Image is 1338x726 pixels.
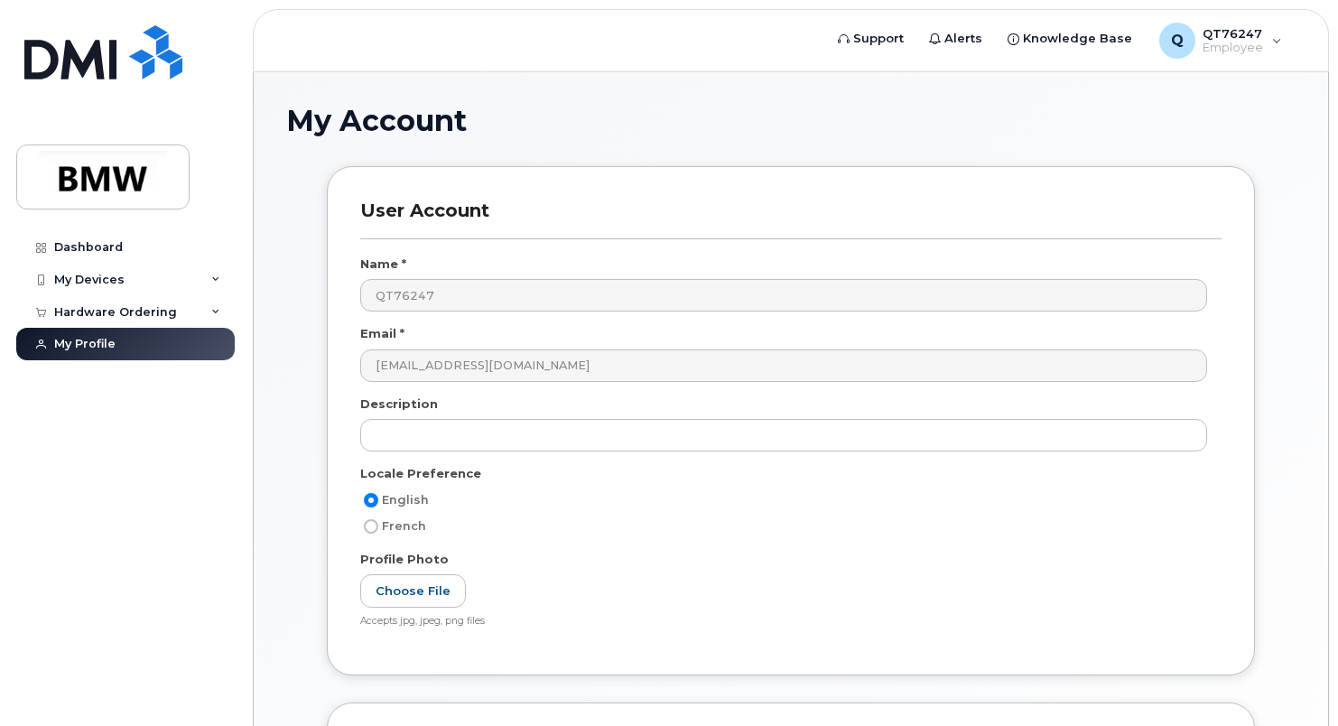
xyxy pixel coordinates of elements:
[382,493,429,507] span: English
[382,519,426,533] span: French
[360,551,449,568] label: Profile Photo
[360,465,481,482] label: Locale Preference
[360,615,1207,628] div: Accepts jpg, jpeg, png files
[360,200,1222,238] h3: User Account
[360,325,404,342] label: Email *
[364,493,378,507] input: English
[364,519,378,534] input: French
[286,105,1296,136] h1: My Account
[360,256,406,273] label: Name *
[360,396,438,413] label: Description
[360,574,466,608] label: Choose File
